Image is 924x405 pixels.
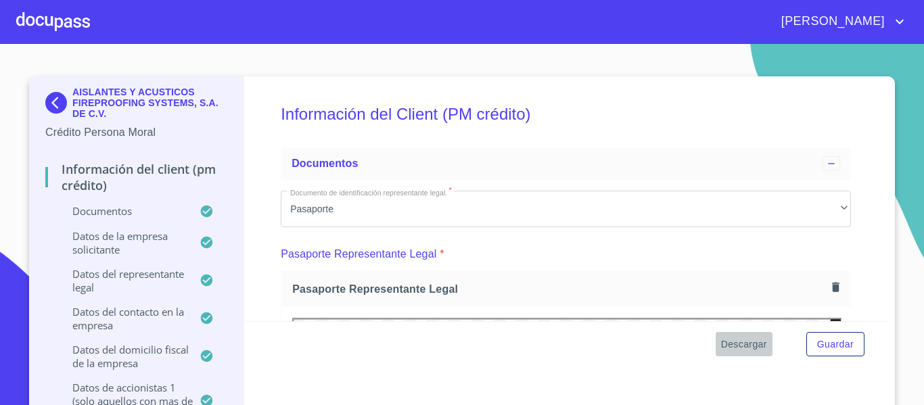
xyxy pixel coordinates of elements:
[281,191,851,227] div: Pasaporte
[281,246,436,262] p: Pasaporte Representante Legal
[281,147,851,180] div: Documentos
[72,87,227,119] p: AISLANTES Y ACUSTICOS FIREPROOFING SYSTEMS, S.A. DE C.V.
[292,158,358,169] span: Documentos
[45,305,200,332] p: Datos del contacto en la empresa
[45,229,200,256] p: Datos de la empresa solicitante
[716,332,772,357] button: Descargar
[45,124,227,141] p: Crédito Persona Moral
[45,161,227,193] p: Información del Client (PM crédito)
[292,282,827,296] span: Pasaporte Representante Legal
[45,343,200,370] p: Datos del domicilio fiscal de la empresa
[721,336,767,353] span: Descargar
[817,336,854,353] span: Guardar
[281,87,851,142] h5: Información del Client (PM crédito)
[45,267,200,294] p: Datos del representante legal
[45,92,72,114] img: Docupass spot blue
[806,332,864,357] button: Guardar
[771,11,892,32] span: [PERSON_NAME]
[771,11,908,32] button: account of current user
[45,87,227,124] div: AISLANTES Y ACUSTICOS FIREPROOFING SYSTEMS, S.A. DE C.V.
[45,204,200,218] p: Documentos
